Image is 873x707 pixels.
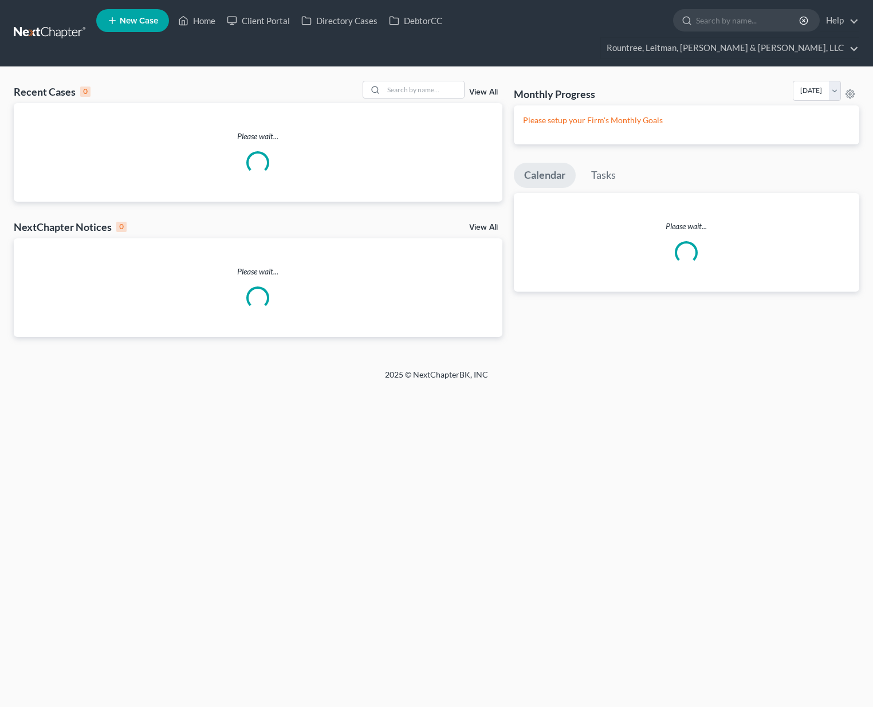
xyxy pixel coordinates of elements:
a: View All [469,223,498,231]
a: Home [172,10,221,31]
a: Rountree, Leitman, [PERSON_NAME] & [PERSON_NAME], LLC [601,38,859,58]
div: 0 [116,222,127,232]
a: Directory Cases [296,10,383,31]
a: Client Portal [221,10,296,31]
div: Recent Cases [14,85,91,99]
div: 0 [80,87,91,97]
a: Help [820,10,859,31]
p: Please wait... [14,266,502,277]
p: Please wait... [14,131,502,142]
p: Please setup your Firm's Monthly Goals [523,115,850,126]
div: 2025 © NextChapterBK, INC [110,369,763,390]
input: Search by name... [696,10,801,31]
p: Please wait... [514,221,859,232]
span: New Case [120,17,158,25]
div: NextChapter Notices [14,220,127,234]
a: Calendar [514,163,576,188]
a: View All [469,88,498,96]
h3: Monthly Progress [514,87,595,101]
input: Search by name... [384,81,464,98]
a: DebtorCC [383,10,448,31]
a: Tasks [581,163,626,188]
